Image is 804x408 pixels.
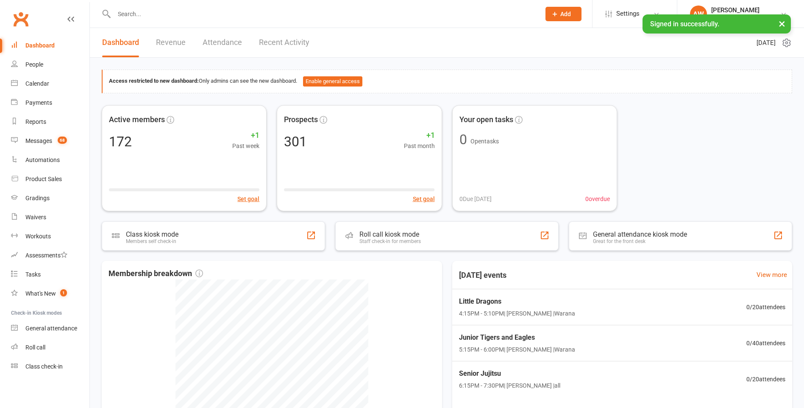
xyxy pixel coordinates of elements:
div: Class check-in [25,363,63,370]
button: Set goal [413,194,435,204]
div: 301 [284,135,307,148]
a: General attendance kiosk mode [11,319,89,338]
div: Great for the front desk [593,238,687,244]
a: Clubworx [10,8,31,30]
button: Add [545,7,581,21]
span: 0 / 20 attendees [746,374,785,384]
div: Payments [25,99,52,106]
div: Tasks [25,271,41,278]
span: 1 [60,289,67,296]
div: Gradings [25,195,50,201]
a: Attendance [203,28,242,57]
a: Reports [11,112,89,131]
div: Product Sales [25,176,62,182]
span: Past month [404,141,435,151]
div: Roll call kiosk mode [359,230,421,238]
a: What's New1 [11,284,89,303]
div: Roll call [25,344,45,351]
div: Only admins can see the new dashboard. [109,76,785,87]
span: 5:15PM - 6:00PM | [PERSON_NAME] | Warana [459,345,575,354]
span: 0 / 40 attendees [746,338,785,348]
span: Active members [109,114,165,126]
span: Add [560,11,571,17]
div: 0 [459,133,467,146]
button: × [774,14,790,33]
a: Waivers [11,208,89,227]
span: 4:15PM - 5:10PM | [PERSON_NAME] | Warana [459,309,575,318]
a: Tasks [11,265,89,284]
a: View more [757,270,787,280]
span: 0 overdue [585,194,610,204]
div: Dashboard [25,42,55,49]
span: Junior Tigers and Eagles [459,332,575,343]
span: Past week [232,141,259,151]
a: Dashboard [11,36,89,55]
span: 0 Due [DATE] [459,194,492,204]
a: Gradings [11,189,89,208]
button: Set goal [237,194,259,204]
span: Senior Jujitsu [459,368,560,379]
div: Workouts [25,233,51,240]
a: Product Sales [11,170,89,189]
span: Open tasks [470,138,499,145]
a: Automations [11,151,89,170]
span: [DATE] [757,38,776,48]
span: Little Dragons [459,296,575,307]
div: [PERSON_NAME] [711,6,772,14]
strong: Access restricted to new dashboard: [109,78,199,84]
span: Your open tasks [459,114,513,126]
div: Reports [25,118,46,125]
div: South east self defence [711,14,772,22]
span: Signed in successfully. [650,20,719,28]
input: Search... [111,8,534,20]
button: Enable general access [303,76,362,87]
div: Class kiosk mode [126,230,178,238]
a: People [11,55,89,74]
a: Roll call [11,338,89,357]
a: Assessments [11,246,89,265]
a: Messages 68 [11,131,89,151]
h3: [DATE] events [452,268,513,283]
div: Members self check-in [126,238,178,244]
a: Payments [11,93,89,112]
div: Automations [25,156,60,163]
div: Calendar [25,80,49,87]
div: General attendance [25,325,77,332]
span: 0 / 20 attendees [746,302,785,312]
div: Messages [25,137,52,144]
a: Class kiosk mode [11,357,89,376]
div: General attendance kiosk mode [593,230,687,238]
a: Dashboard [102,28,139,57]
span: 68 [58,137,67,144]
span: Settings [616,4,640,23]
span: 6:15PM - 7:30PM | [PERSON_NAME] | all [459,381,560,390]
div: Staff check-in for members [359,238,421,244]
span: Prospects [284,114,318,126]
div: 172 [109,135,132,148]
span: +1 [232,129,259,142]
a: Calendar [11,74,89,93]
span: Membership breakdown [108,268,203,280]
div: AW [690,6,707,22]
div: People [25,61,43,68]
a: Recent Activity [259,28,309,57]
a: Workouts [11,227,89,246]
a: Revenue [156,28,186,57]
div: Assessments [25,252,67,259]
span: +1 [404,129,435,142]
div: What's New [25,290,56,297]
div: Waivers [25,214,46,221]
